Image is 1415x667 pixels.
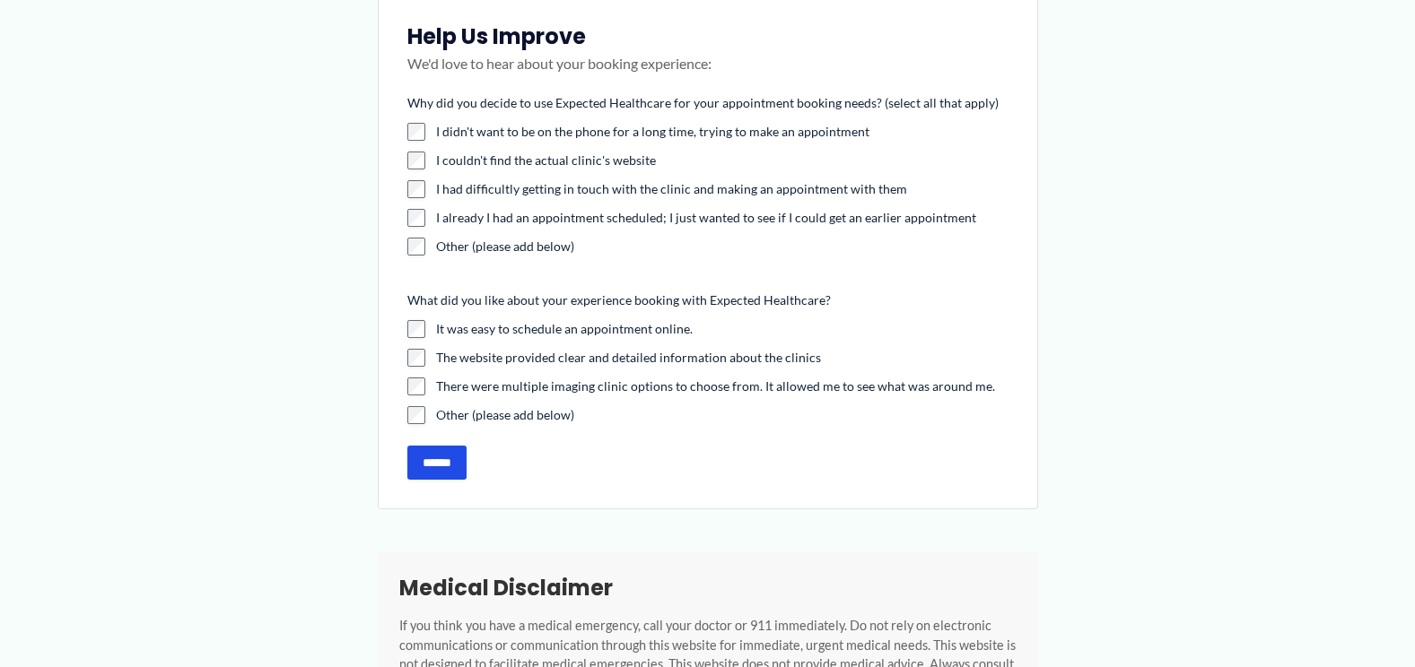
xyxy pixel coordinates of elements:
label: Other (please add below) [436,238,1009,256]
h2: Medical Disclaimer [399,574,1017,602]
label: I already I had an appointment scheduled; I just wanted to see if I could get an earlier appointment [436,209,1009,227]
label: I couldn't find the actual clinic's website [436,152,1009,169]
label: I didn't want to be on the phone for a long time, trying to make an appointment [436,123,1009,141]
legend: Why did you decide to use Expected Healthcare for your appointment booking needs? (select all tha... [407,94,999,112]
legend: What did you like about your experience booking with Expected Healthcare? [407,291,831,309]
p: We'd love to hear about your booking experience: [407,50,1009,95]
label: There were multiple imaging clinic options to choose from. It allowed me to see what was around me. [436,377,1009,395]
label: The website provided clear and detailed information about the clinics [436,349,1009,367]
label: I had difficultly getting in touch with the clinic and making an appointment with them [436,180,1009,198]
label: It was easy to schedule an appointment online. [436,320,1009,338]
label: Other (please add below) [436,406,1009,424]
h3: Help Us Improve [407,22,1009,50]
